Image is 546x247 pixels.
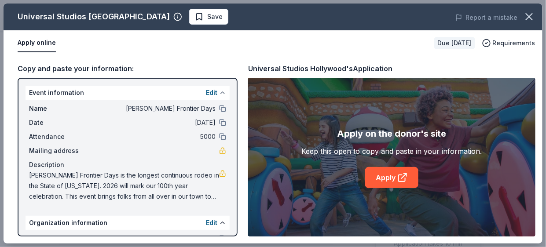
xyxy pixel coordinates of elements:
div: Description [29,160,226,170]
div: Due [DATE] [434,37,475,49]
span: 5000 [88,131,216,142]
span: [DATE] [88,117,216,128]
div: Organization information [26,216,230,230]
button: Requirements [482,38,535,48]
span: Name [29,103,88,114]
span: Requirements [493,38,535,48]
span: Mailing address [29,145,88,156]
div: Apply on the donor's site [337,127,447,141]
button: Report a mistake [455,12,518,23]
div: Copy and paste your information: [18,63,238,74]
a: Apply [365,167,418,188]
span: Date [29,117,88,128]
button: Edit [206,87,217,98]
button: Edit [206,218,217,228]
span: Name [29,233,88,244]
span: [PERSON_NAME] Frontier Days [88,103,216,114]
button: Save [189,9,228,25]
div: Keep this open to copy and paste in your information. [302,146,482,156]
span: [PERSON_NAME] Frontier Days is the longest continuous rodeo in the State of [US_STATE]. 2026 will... [29,170,219,202]
div: Event information [26,86,230,100]
span: Save [207,11,223,22]
div: Universal Studios [GEOGRAPHIC_DATA] [18,10,170,24]
button: Apply online [18,34,56,52]
div: Universal Studios Hollywood's Application [248,63,392,74]
span: [PERSON_NAME] Frontier Days Giving [88,233,216,244]
span: Attendance [29,131,88,142]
